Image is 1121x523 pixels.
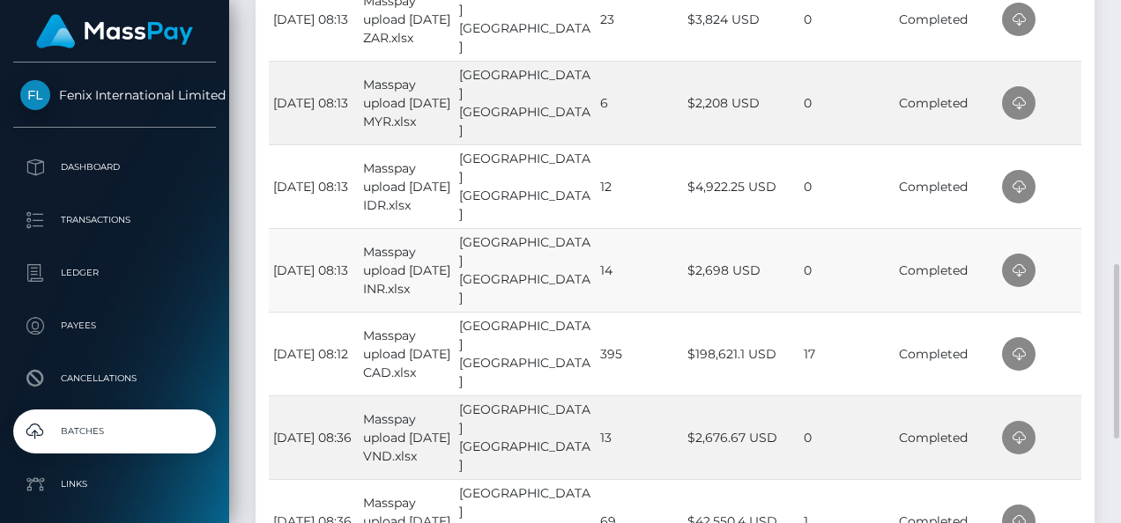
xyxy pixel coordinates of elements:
[13,462,216,506] a: Links
[683,228,799,312] td: $2,698 USD
[895,144,999,228] td: Completed
[20,418,209,445] p: Batches
[20,313,209,339] p: Payees
[359,61,455,144] td: Masspay upload [DATE] MYR.xlsx
[20,260,209,286] p: Ledger
[799,144,894,228] td: 0
[36,14,193,48] img: MassPay Logo
[683,61,799,144] td: $2,208 USD
[269,228,359,312] td: [DATE] 08:13
[20,207,209,233] p: Transactions
[799,228,894,312] td: 0
[359,312,455,395] td: Masspay upload [DATE] CAD.xlsx
[455,144,596,228] td: [GEOGRAPHIC_DATA] [GEOGRAPHIC_DATA]
[455,395,596,479] td: [GEOGRAPHIC_DATA] [GEOGRAPHIC_DATA]
[20,154,209,180] p: Dashboard
[269,395,359,479] td: [DATE] 08:36
[895,61,999,144] td: Completed
[269,144,359,228] td: [DATE] 08:13
[13,251,216,295] a: Ledger
[13,145,216,189] a: Dashboard
[455,228,596,312] td: [GEOGRAPHIC_DATA] [GEOGRAPHIC_DATA]
[13,87,216,103] span: Fenix International Limited
[13,357,216,401] a: Cancellations
[799,61,894,144] td: 0
[683,395,799,479] td: $2,676.67 USD
[20,80,50,110] img: Fenix International Limited
[359,144,455,228] td: Masspay upload [DATE] IDR.xlsx
[455,61,596,144] td: [GEOGRAPHIC_DATA] [GEOGRAPHIC_DATA]
[359,228,455,312] td: Masspay upload [DATE] INR.xlsx
[13,304,216,348] a: Payees
[13,198,216,242] a: Transactions
[596,228,684,312] td: 14
[895,228,999,312] td: Completed
[683,144,799,228] td: $4,922.25 USD
[13,409,216,453] a: Batches
[359,395,455,479] td: Masspay upload [DATE] VND.xlsx
[20,365,209,392] p: Cancellations
[596,144,684,228] td: 12
[799,395,894,479] td: 0
[20,471,209,497] p: Links
[596,312,684,395] td: 395
[455,312,596,395] td: [GEOGRAPHIC_DATA] [GEOGRAPHIC_DATA]
[895,312,999,395] td: Completed
[269,61,359,144] td: [DATE] 08:13
[799,312,894,395] td: 17
[895,395,999,479] td: Completed
[596,61,684,144] td: 6
[596,395,684,479] td: 13
[269,312,359,395] td: [DATE] 08:12
[683,312,799,395] td: $198,621.1 USD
